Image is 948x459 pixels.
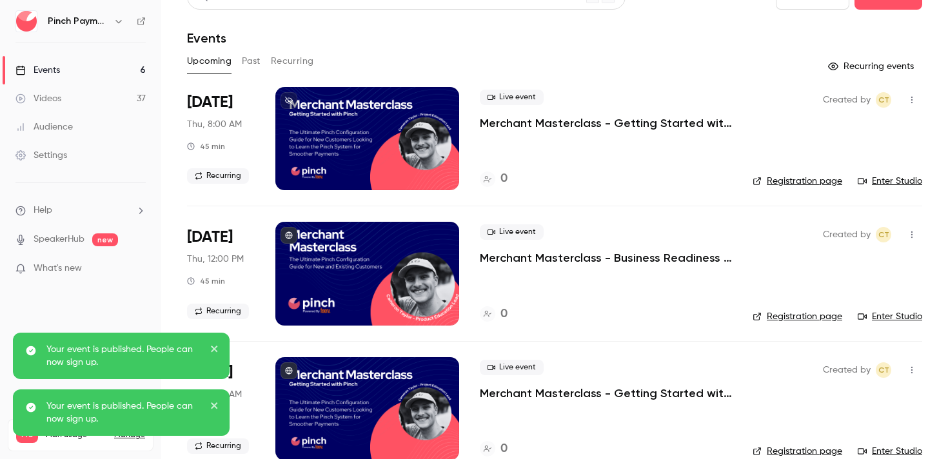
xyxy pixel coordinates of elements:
[500,440,508,458] h4: 0
[187,30,226,46] h1: Events
[34,233,84,246] a: SpeakerHub
[210,343,219,358] button: close
[753,310,842,323] a: Registration page
[480,250,732,266] a: Merchant Masterclass - Business Readiness Edition
[858,175,922,188] a: Enter Studio
[187,168,249,184] span: Recurring
[187,253,244,266] span: Thu, 12:00 PM
[34,204,52,217] span: Help
[187,141,225,151] div: 45 min
[753,175,842,188] a: Registration page
[480,170,508,188] a: 0
[876,362,891,378] span: Cameron Taylor
[15,149,67,162] div: Settings
[480,115,732,131] a: Merchant Masterclass - Getting Started with Pinch
[480,360,544,375] span: Live event
[130,263,146,275] iframe: Noticeable Trigger
[480,224,544,240] span: Live event
[500,306,508,323] h4: 0
[878,362,889,378] span: CT
[46,343,201,369] p: Your event is published. People can now sign up.
[480,386,732,401] a: Merchant Masterclass - Getting Started with Pinch
[92,233,118,246] span: new
[187,222,255,325] div: Sep 4 Thu, 12:00 PM (Australia/Brisbane)
[242,51,261,72] button: Past
[34,262,82,275] span: What's new
[480,440,508,458] a: 0
[858,445,922,458] a: Enter Studio
[858,310,922,323] a: Enter Studio
[210,400,219,415] button: close
[822,56,922,77] button: Recurring events
[753,445,842,458] a: Registration page
[878,92,889,108] span: CT
[500,170,508,188] h4: 0
[187,118,242,131] span: Thu, 8:00 AM
[480,306,508,323] a: 0
[187,87,255,190] div: Aug 21 Thu, 8:00 AM (Australia/Brisbane)
[16,11,37,32] img: Pinch Payments
[876,227,891,242] span: Cameron Taylor
[876,92,891,108] span: Cameron Taylor
[823,362,871,378] span: Created by
[187,276,225,286] div: 45 min
[878,227,889,242] span: CT
[480,90,544,105] span: Live event
[187,92,233,113] span: [DATE]
[823,92,871,108] span: Created by
[15,204,146,217] li: help-dropdown-opener
[15,64,60,77] div: Events
[15,121,73,133] div: Audience
[187,51,232,72] button: Upcoming
[48,15,108,28] h6: Pinch Payments
[823,227,871,242] span: Created by
[187,227,233,248] span: [DATE]
[46,400,201,425] p: Your event is published. People can now sign up.
[15,92,61,105] div: Videos
[187,304,249,319] span: Recurring
[271,51,314,72] button: Recurring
